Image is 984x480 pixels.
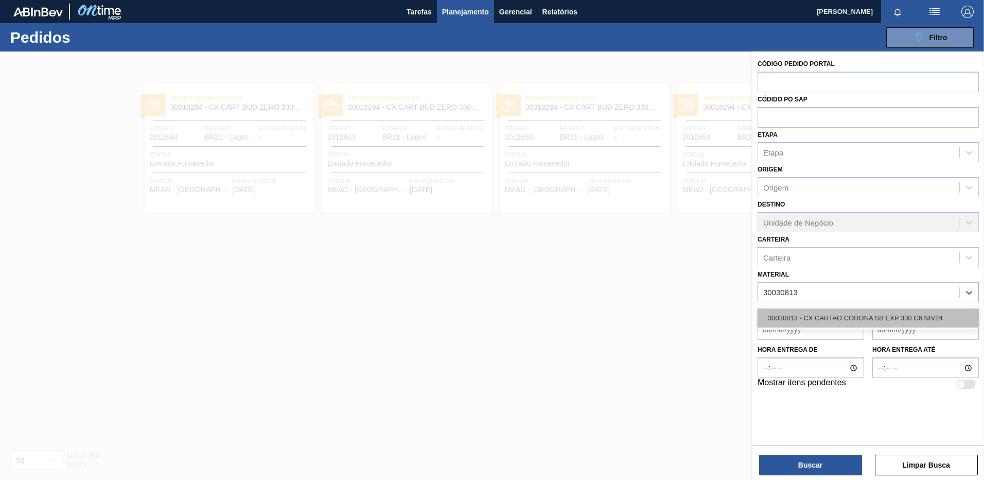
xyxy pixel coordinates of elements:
img: userActions [928,6,941,18]
h1: Pedidos [10,31,164,43]
button: Filtro [886,27,974,48]
label: Hora entrega até [872,342,979,357]
label: Código Pedido Portal [758,60,835,67]
div: Etapa [763,148,783,157]
input: dd/mm/yyyy [758,319,864,340]
label: Hora entrega de [758,342,864,357]
span: Gerencial [499,6,532,18]
label: Origem [758,166,783,173]
div: Origem [763,183,788,192]
div: Carteira [763,253,790,262]
label: Etapa [758,131,778,139]
span: Filtro [929,33,947,42]
span: Tarefas [407,6,432,18]
input: dd/mm/yyyy [872,319,979,340]
span: Planejamento [442,6,489,18]
label: Carteira [758,236,789,243]
img: TNhmsLtSVTkK8tSr43FrP2fwEKptu5GPRR3wAAAABJRU5ErkJggg== [13,7,63,16]
button: Notificações [881,5,914,19]
div: 30030813 - CX CARTAO CORONA SB EXP 330 C6 NIV24 [758,308,979,328]
img: Logout [961,6,974,18]
label: Material [758,271,789,278]
label: Códido PO SAP [758,96,807,103]
label: Mostrar itens pendentes [758,378,846,390]
label: Destino [758,201,785,208]
span: Relatórios [542,6,577,18]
